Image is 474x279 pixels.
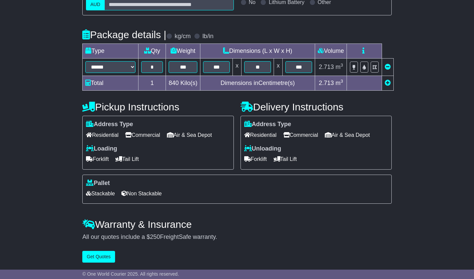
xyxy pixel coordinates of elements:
[169,80,179,86] span: 840
[274,59,283,76] td: x
[82,271,179,277] span: © One World Courier 2025. All rights reserved.
[319,64,334,70] span: 2.713
[336,64,343,70] span: m
[200,44,315,59] td: Dimensions (L x W x H)
[202,33,213,40] label: lb/in
[86,145,117,153] label: Loading
[244,145,281,153] label: Unloading
[200,76,315,91] td: Dimensions in Centimetre(s)
[86,154,109,164] span: Forklift
[138,44,166,59] td: Qty
[241,101,392,112] h4: Delivery Instructions
[233,59,242,76] td: x
[325,130,370,140] span: Air & Sea Depot
[336,80,343,86] span: m
[125,130,160,140] span: Commercial
[274,154,297,164] span: Tail Lift
[150,234,160,240] span: 250
[115,154,139,164] span: Tail Lift
[121,188,162,199] span: Non Stackable
[138,76,166,91] td: 1
[315,44,347,59] td: Volume
[86,130,118,140] span: Residential
[166,44,200,59] td: Weight
[86,188,115,199] span: Stackable
[283,130,318,140] span: Commercial
[341,79,343,84] sup: 3
[244,130,277,140] span: Residential
[83,76,138,91] td: Total
[82,29,166,40] h4: Package details |
[167,130,212,140] span: Air & Sea Depot
[319,80,334,86] span: 2.713
[166,76,200,91] td: Kilo(s)
[341,63,343,68] sup: 3
[385,64,391,70] a: Remove this item
[82,219,392,230] h4: Warranty & Insurance
[82,234,392,241] div: All our quotes include a $ FreightSafe warranty.
[86,180,110,187] label: Pallet
[244,154,267,164] span: Forklift
[175,33,191,40] label: kg/cm
[385,80,391,86] a: Add new item
[82,101,233,112] h4: Pickup Instructions
[83,44,138,59] td: Type
[82,251,115,263] button: Get Quotes
[244,121,291,128] label: Address Type
[86,121,133,128] label: Address Type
